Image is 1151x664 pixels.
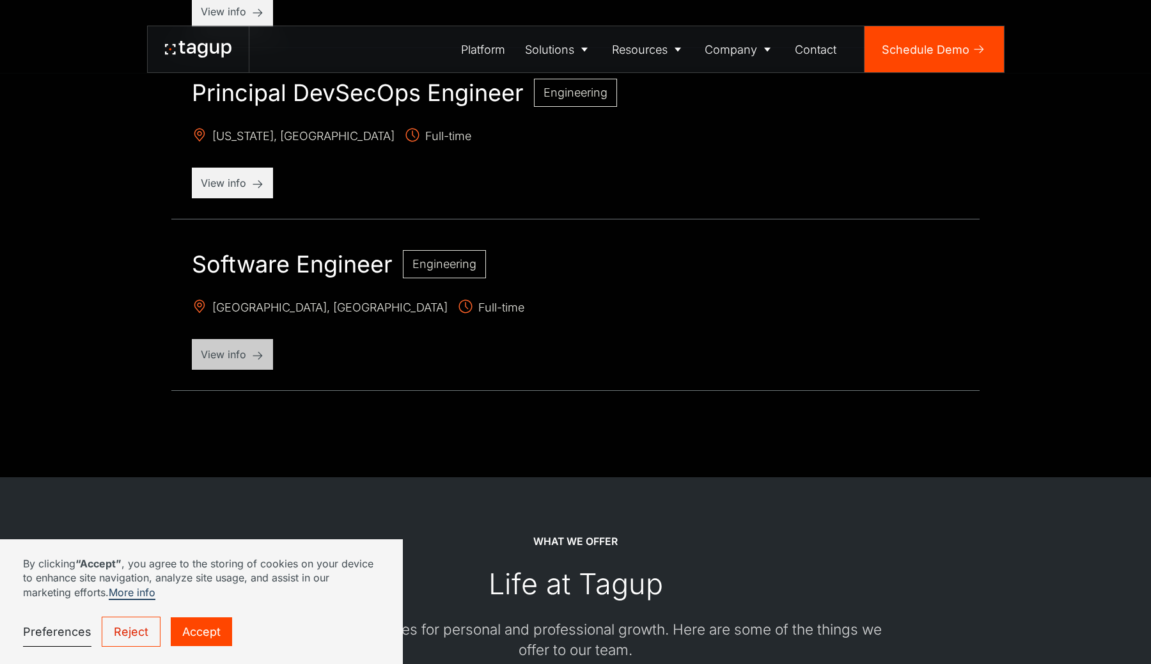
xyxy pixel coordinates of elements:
div: Schedule Demo [882,41,969,58]
h2: Principal DevSecOps Engineer [192,79,524,107]
a: Schedule Demo [865,26,1004,72]
a: Solutions [515,26,602,72]
h2: Software Engineer [192,250,393,278]
span: Full-time [405,127,471,147]
span: Engineering [544,86,607,99]
a: Company [695,26,785,72]
p: View info [201,175,264,191]
strong: “Accept” [75,557,121,570]
a: Preferences [23,617,91,647]
div: Company [705,41,757,58]
div: Life at Tagup [489,566,663,602]
p: By clicking , you agree to the storing of cookies on your device to enhance site navigation, anal... [23,557,380,599]
div: We provide resources for personal and professional growth. Here are some of the things we offer t... [259,619,892,660]
div: Solutions [525,41,574,58]
div: Contact [795,41,836,58]
a: Contact [785,26,847,72]
div: Resources [612,41,668,58]
span: Engineering [412,257,476,271]
a: Platform [451,26,515,72]
a: More info [109,586,155,600]
a: Resources [602,26,695,72]
div: WHAT WE OFFER [533,535,618,549]
span: [GEOGRAPHIC_DATA], [GEOGRAPHIC_DATA] [192,299,448,319]
a: Reject [102,617,161,647]
p: View info [201,347,264,362]
span: [US_STATE], [GEOGRAPHIC_DATA] [192,127,395,147]
span: Full-time [458,299,524,319]
div: Platform [461,41,505,58]
a: Accept [171,617,232,646]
